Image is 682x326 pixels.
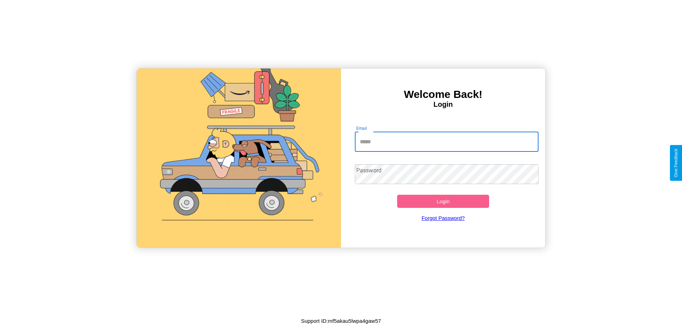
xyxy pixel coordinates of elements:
[356,125,367,131] label: Email
[341,88,545,100] h3: Welcome Back!
[341,100,545,109] h4: Login
[137,68,341,248] img: gif
[673,149,678,177] div: Give Feedback
[397,195,489,208] button: Login
[301,316,381,326] p: Support ID: mf5akau5lwpa4gaw57
[351,208,535,228] a: Forgot Password?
